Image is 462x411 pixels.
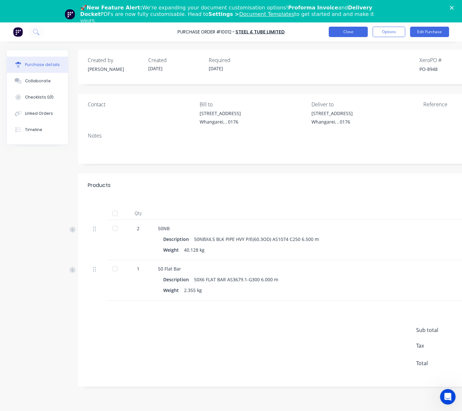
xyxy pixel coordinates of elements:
[373,27,405,37] button: Options
[410,27,449,37] button: Edit Purchase
[88,100,195,108] div: Contact
[440,389,455,404] iframe: Intercom live chat
[25,111,53,116] div: Linked Orders
[7,105,68,122] button: Linked Orders
[13,27,23,37] img: Factory
[450,6,456,10] div: Close
[129,225,148,232] div: 2
[311,118,353,125] div: Whangarei, , 0176
[208,11,294,17] b: Settings >
[88,66,143,73] div: [PERSON_NAME]
[163,234,194,244] div: Description
[184,245,205,255] div: 40.128 kg
[88,181,111,189] div: Products
[288,5,338,11] b: Proforma Invoice
[7,89,68,105] button: Checklists 0/0
[184,285,202,295] div: 2.355 kg
[194,234,319,244] div: 50NBX4.5 BLK PIPE HVY P/E(60.3OD) AS1074 C250 6.500 m
[163,275,194,284] div: Description
[200,118,241,125] div: Whangarei, , 0176
[88,56,143,64] div: Created by
[200,100,307,108] div: Bill to
[311,110,353,117] div: [STREET_ADDRESS]
[25,94,54,100] div: Checklists 0/0
[7,122,68,138] button: Timeline
[163,245,184,255] div: Weight
[209,56,264,64] div: Required
[80,5,387,24] div: 🚀 We're expanding your document customisation options! and PDFs are now fully customisable. Head ...
[7,57,68,73] button: Purchase details
[80,5,372,17] b: Delivery Docket
[25,62,60,68] div: Purchase details
[129,265,148,272] div: 1
[124,207,153,220] div: Qty
[87,5,142,11] b: New Feature Alert:
[200,110,241,117] div: [STREET_ADDRESS]
[163,285,184,295] div: Weight
[25,78,51,84] div: Collaborate
[329,27,368,37] button: Close
[65,9,75,20] img: Profile image for Team
[7,73,68,89] button: Collaborate
[235,29,285,35] a: Steel & Tube Limited
[25,127,42,133] div: Timeline
[311,100,418,108] div: Deliver to
[239,11,294,17] a: Document Templates
[178,29,235,35] div: Purchase Order #10012 -
[194,275,278,284] div: 50X6 FLAT BAR AS3679.1-G300 6.000 m
[148,56,204,64] div: Created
